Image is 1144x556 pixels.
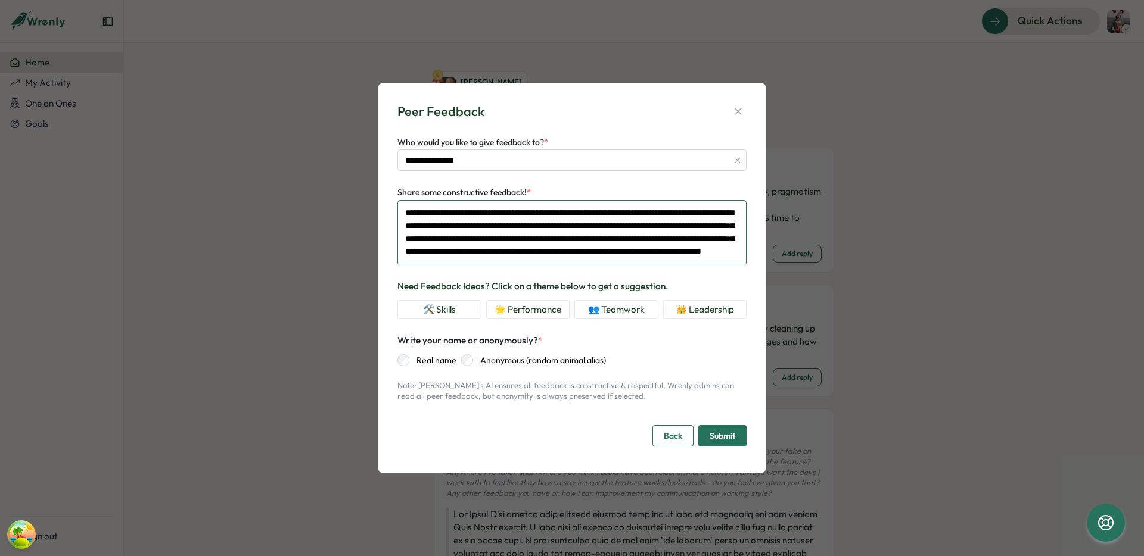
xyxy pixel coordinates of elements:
[409,354,456,366] label: Real name
[397,380,747,401] p: Note: [PERSON_NAME]'s AI ensures all feedback is constructive & respectful. Wrenly admins can rea...
[664,426,682,446] span: Back
[10,523,33,546] button: Open Tanstack query devtools
[698,425,747,446] button: Submit
[397,137,544,148] span: Who would you like to give feedback to?
[574,300,658,319] button: 👥 Teamwork
[486,300,570,319] button: 🌟 Performance
[397,300,481,319] button: 🛠️ Skills
[663,300,747,319] button: 👑 Leadership
[710,426,735,446] span: Submit
[397,102,484,121] div: Peer Feedback
[473,354,606,366] label: Anonymous (random animal alias)
[652,425,694,446] button: Back
[397,335,538,346] span: Write your name or anonymously?
[397,280,747,293] p: Need Feedback Ideas? Click on a theme below to get a suggestion.
[397,187,527,198] span: Share some constructive feedback!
